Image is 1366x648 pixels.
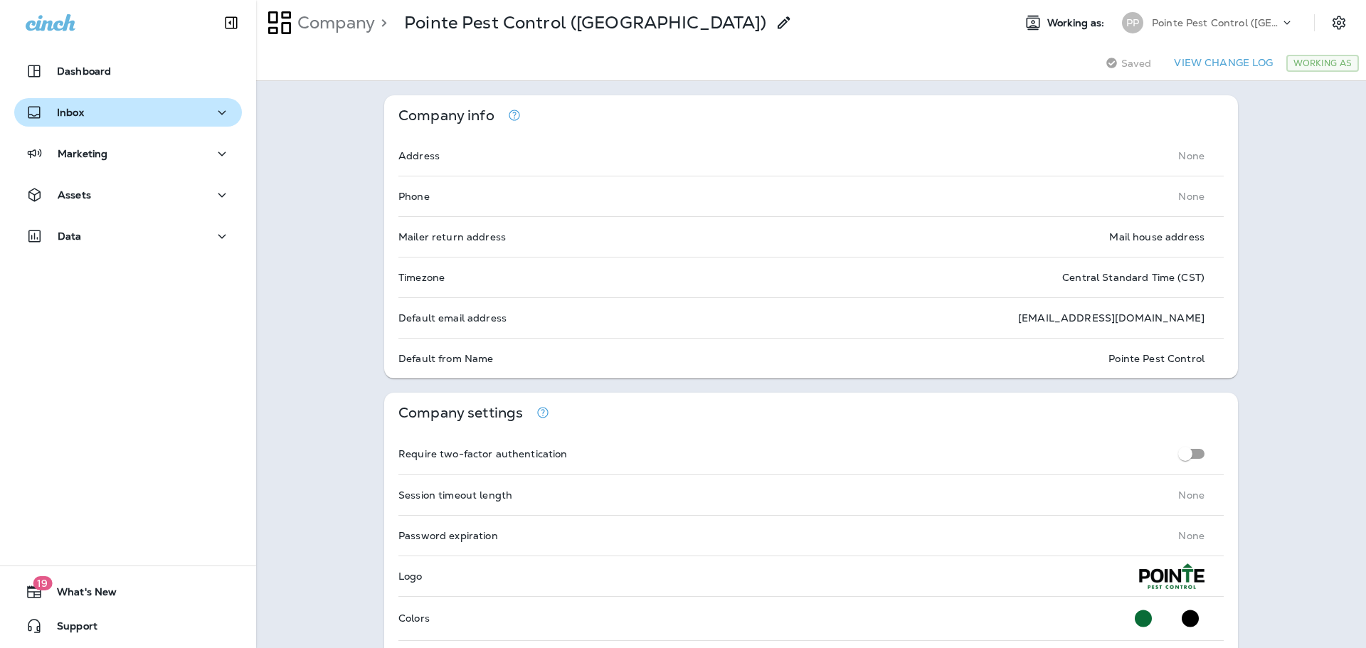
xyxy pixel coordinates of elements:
p: Assets [58,189,91,201]
p: Central Standard Time (CST) [1062,272,1204,283]
button: Support [14,612,242,640]
p: None [1178,489,1204,501]
p: Pointe Pest Control [1108,353,1204,364]
p: Logo [398,570,423,582]
span: What's New [43,586,117,603]
p: Phone [398,191,430,202]
p: Pointe Pest Control ([GEOGRAPHIC_DATA]) [1152,17,1280,28]
span: 19 [33,576,52,590]
p: Marketing [58,148,107,159]
span: Support [43,620,97,637]
p: Password expiration [398,530,498,541]
button: Marketing [14,139,242,168]
p: Session timeout length [398,489,512,501]
p: Mailer return address [398,231,506,243]
p: Default email address [398,312,507,324]
p: None [1178,150,1204,161]
button: Settings [1326,10,1352,36]
button: Data [14,222,242,250]
p: None [1178,530,1204,541]
button: Secondary Color [1176,604,1204,633]
p: Company info [398,110,494,122]
p: Company settings [398,407,523,419]
p: Company [292,12,375,33]
div: Working As [1286,55,1359,72]
button: Collapse Sidebar [211,9,251,37]
button: Dashboard [14,57,242,85]
p: Inbox [57,107,84,118]
p: > [375,12,387,33]
img: Pointe-Pest-logo.png [1139,563,1204,589]
button: Inbox [14,98,242,127]
p: Mail house address [1109,231,1204,243]
p: Timezone [398,272,445,283]
p: [EMAIL_ADDRESS][DOMAIN_NAME] [1018,312,1204,324]
p: None [1178,191,1204,202]
button: Assets [14,181,242,209]
button: Primary Color [1129,604,1158,633]
p: Colors [398,612,430,624]
p: Default from Name [398,353,493,364]
p: Data [58,230,82,242]
div: PP [1122,12,1143,33]
p: Dashboard [57,65,111,77]
p: Address [398,150,440,161]
button: 19What's New [14,578,242,606]
p: Pointe Pest Control ([GEOGRAPHIC_DATA]) [404,12,766,33]
span: Saved [1121,58,1152,69]
p: Require two-factor authentication [398,448,568,460]
span: Working as: [1047,17,1108,29]
button: View Change Log [1168,52,1278,74]
div: Pointe Pest Control (Chicago) [404,12,766,33]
